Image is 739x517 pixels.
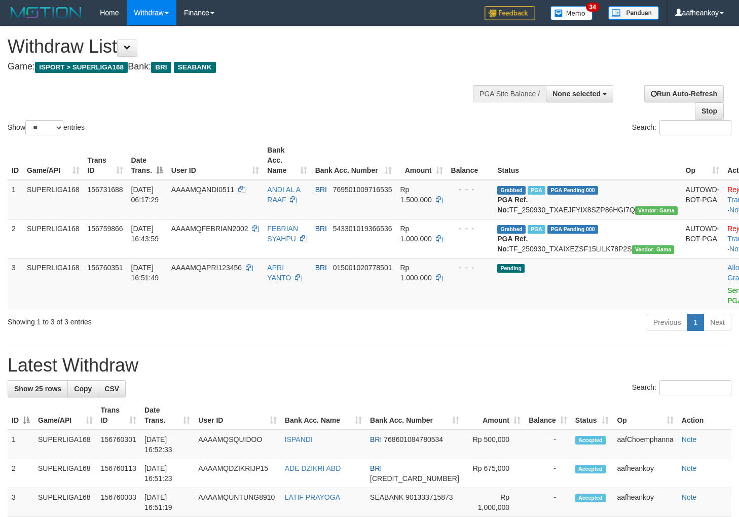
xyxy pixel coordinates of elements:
span: 156759866 [88,225,123,233]
div: PGA Site Balance / [473,85,546,102]
input: Search: [659,120,731,135]
span: [DATE] 16:51:49 [131,264,159,282]
th: Bank Acc. Name: activate to sort column ascending [263,141,311,180]
div: Showing 1 to 3 of 3 entries [8,313,301,327]
span: BRI [151,62,171,73]
div: - - - [451,263,490,273]
a: Run Auto-Refresh [644,85,724,102]
td: AAAAMQSQUIDOO [194,430,280,459]
span: Copy 768601084780534 to clipboard [384,435,443,444]
td: SUPERLIGA168 [34,459,97,488]
span: Vendor URL: https://trx31.1velocity.biz [635,206,678,215]
td: - [525,459,571,488]
th: Op: activate to sort column ascending [613,401,677,430]
a: Next [704,314,731,331]
th: Bank Acc. Number: activate to sort column ascending [311,141,396,180]
img: Feedback.jpg [485,6,535,20]
b: PGA Ref. No: [497,196,528,214]
td: aafChoemphanna [613,430,677,459]
img: MOTION_logo.png [8,5,85,20]
span: BRI [315,186,327,194]
td: AAAAMQUNTUNG8910 [194,488,280,517]
th: Date Trans.: activate to sort column ascending [140,401,194,430]
span: Copy 769501009716535 to clipboard [333,186,392,194]
td: - [525,488,571,517]
td: [DATE] 16:51:19 [140,488,194,517]
input: Search: [659,380,731,395]
a: Previous [647,314,687,331]
span: AAAAMQANDI0511 [171,186,235,194]
a: 1 [687,314,704,331]
span: Rp 1.000.000 [400,225,431,243]
th: Game/API: activate to sort column ascending [34,401,97,430]
th: Game/API: activate to sort column ascending [23,141,84,180]
span: Grabbed [497,186,526,195]
td: 156760003 [97,488,140,517]
span: BRI [370,464,382,472]
span: BRI [315,225,327,233]
th: Date Trans.: activate to sort column descending [127,141,167,180]
a: Show 25 rows [8,380,68,397]
td: 2 [8,459,34,488]
span: Copy 015001020778501 to clipboard [333,264,392,272]
td: TF_250930_TXAIXEZSF15LILK78P2S [493,219,681,258]
span: CSV [104,385,119,393]
span: 156760351 [88,264,123,272]
th: ID [8,141,23,180]
select: Showentries [25,120,63,135]
td: Rp 1,000,000 [463,488,525,517]
h4: Game: Bank: [8,62,483,72]
span: Copy [74,385,92,393]
td: 2 [8,219,23,258]
td: Rp 500,000 [463,430,525,459]
td: 3 [8,258,23,310]
button: None selected [546,85,613,102]
th: Bank Acc. Number: activate to sort column ascending [366,401,463,430]
span: AAAAMQAPRI123456 [171,264,242,272]
a: Stop [695,102,724,120]
span: PGA Pending [547,186,598,195]
span: Pending [497,264,525,273]
td: 156760301 [97,430,140,459]
th: Trans ID: activate to sort column ascending [97,401,140,430]
span: AAAAMQFEBRIAN2002 [171,225,248,233]
a: FEBRIAN SYAHPU [267,225,298,243]
td: aafheankoy [613,459,677,488]
td: SUPERLIGA168 [34,430,97,459]
th: Bank Acc. Name: activate to sort column ascending [281,401,366,430]
span: BRI [315,264,327,272]
span: SEABANK [370,493,403,501]
th: Status: activate to sort column ascending [571,401,613,430]
td: AUTOWD-BOT-PGA [682,219,724,258]
a: Note [682,435,697,444]
span: Accepted [575,465,606,473]
div: - - - [451,224,490,234]
th: Trans ID: activate to sort column ascending [84,141,127,180]
span: [DATE] 16:43:59 [131,225,159,243]
label: Show entries [8,120,85,135]
span: Accepted [575,436,606,445]
span: Copy 110701011327509 to clipboard [370,474,459,483]
span: ISPORT > SUPERLIGA168 [35,62,128,73]
th: Balance: activate to sort column ascending [525,401,571,430]
span: Marked by aafheankoy [528,225,545,234]
td: SUPERLIGA168 [34,488,97,517]
th: Action [678,401,731,430]
span: None selected [552,90,601,98]
label: Search: [632,120,731,135]
span: Rp 1.500.000 [400,186,431,204]
td: AAAAMQDZIKRIJP15 [194,459,280,488]
th: Amount: activate to sort column ascending [463,401,525,430]
span: BRI [370,435,382,444]
td: Rp 675,000 [463,459,525,488]
a: Copy [67,380,98,397]
a: Note [682,464,697,472]
a: Note [682,493,697,501]
span: Rp 1.000.000 [400,264,431,282]
a: APRI YANTO [267,264,291,282]
td: [DATE] 16:51:23 [140,459,194,488]
td: AUTOWD-BOT-PGA [682,180,724,219]
td: aafheankoy [613,488,677,517]
span: PGA Pending [547,225,598,234]
td: SUPERLIGA168 [23,258,84,310]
